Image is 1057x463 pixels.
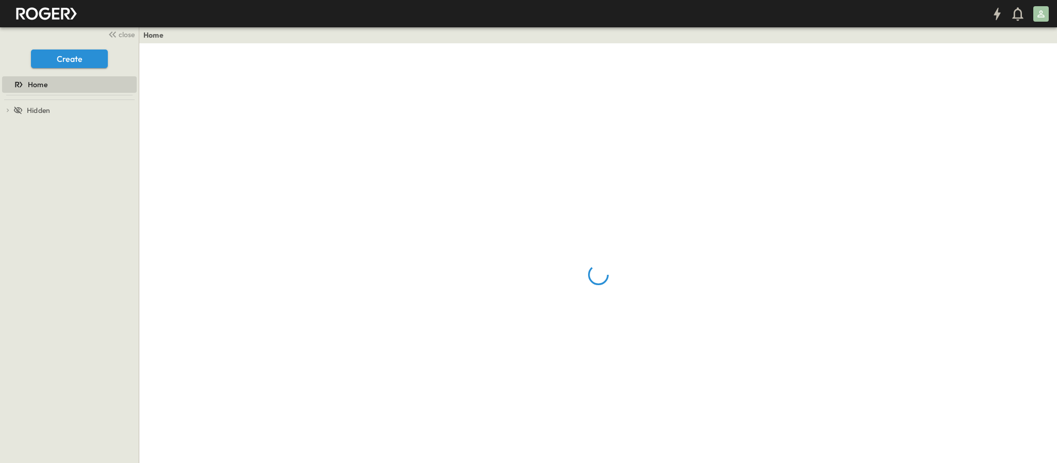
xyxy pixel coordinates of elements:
[28,79,47,90] span: Home
[143,30,164,40] a: Home
[143,30,170,40] nav: breadcrumbs
[27,105,50,115] span: Hidden
[119,29,135,40] span: close
[31,49,108,68] button: Create
[2,77,135,92] a: Home
[104,27,137,41] button: close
